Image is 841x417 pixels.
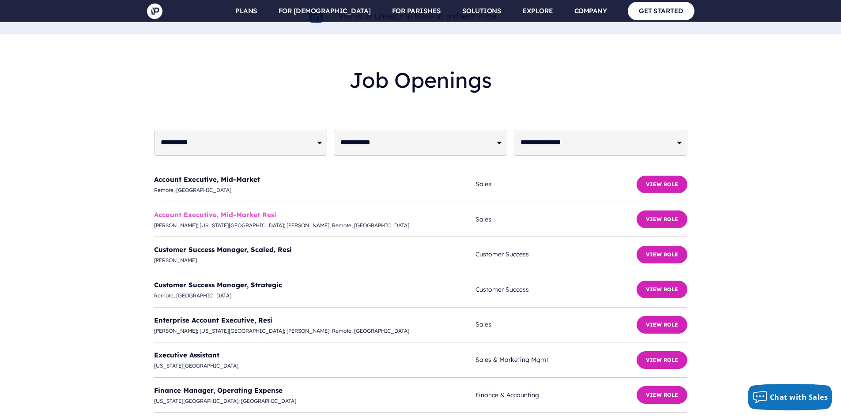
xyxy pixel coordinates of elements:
[475,319,636,330] span: Sales
[475,214,636,225] span: Sales
[637,246,687,263] button: View Role
[154,60,687,100] h2: Job Openings
[154,185,476,195] span: Remote, [GEOGRAPHIC_DATA]
[154,386,283,394] a: Finance Manager, Operating Expense
[475,390,636,401] span: Finance & Accounting
[637,386,687,404] button: View Role
[475,354,636,365] span: Sales & Marketing Mgmt
[154,316,272,324] a: Enterprise Account Executive, Resi
[154,326,476,336] span: [PERSON_NAME]; [US_STATE][GEOGRAPHIC_DATA]; [PERSON_NAME]; Remote, [GEOGRAPHIC_DATA]
[770,392,828,402] span: Chat with Sales
[475,179,636,190] span: Sales
[154,351,219,359] a: Executive Assistant
[637,176,687,193] button: View Role
[637,316,687,334] button: View Role
[748,384,833,410] button: Chat with Sales
[154,221,476,230] span: [PERSON_NAME]; [US_STATE][GEOGRAPHIC_DATA]; [PERSON_NAME]; Remote, [GEOGRAPHIC_DATA]
[475,249,636,260] span: Customer Success
[154,245,292,254] a: Customer Success Manager, Scaled, Resi
[637,210,687,228] button: View Role
[628,2,694,20] a: GET STARTED
[154,361,476,371] span: [US_STATE][GEOGRAPHIC_DATA]
[154,291,476,301] span: Remote, [GEOGRAPHIC_DATA]
[154,210,276,219] a: Account Executive, Mid-Market Resi
[154,281,282,289] a: Customer Success Manager, Strategic
[154,255,476,265] span: [PERSON_NAME]
[475,284,636,295] span: Customer Success
[154,175,260,184] a: Account Executive, Mid-Market
[637,281,687,298] button: View Role
[637,351,687,369] button: View Role
[154,396,476,406] span: [US_STATE][GEOGRAPHIC_DATA]; [GEOGRAPHIC_DATA]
